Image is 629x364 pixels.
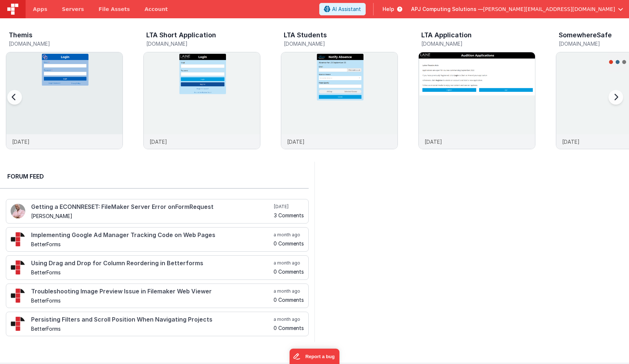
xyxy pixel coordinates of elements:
[274,260,304,266] h5: a month ago
[274,288,304,294] h5: a month ago
[274,204,304,210] h5: [DATE]
[6,227,309,252] a: Implementing Google Ad Manager Tracking Code on Web Pages BetterForms a month ago 0 Comments
[31,204,272,210] h4: Getting a ECONNRESET: FileMaker Server Error onFormRequest
[6,199,309,224] a: Getting a ECONNRESET: FileMaker Server Error onFormRequest [PERSON_NAME] [DATE] 3 Comments
[31,288,272,295] h4: Troubleshooting Image Preview Issue in Filemaker Web Viewer
[11,316,25,331] img: 295_2.png
[7,172,301,181] h2: Forum Feed
[11,232,25,247] img: 295_2.png
[274,297,304,303] h5: 0 Comments
[274,232,304,238] h5: a month ago
[332,5,361,13] span: AI Assistant
[383,5,394,13] span: Help
[274,269,304,274] h5: 0 Comments
[411,5,623,13] button: APJ Computing Solutions — [PERSON_NAME][EMAIL_ADDRESS][DOMAIN_NAME]
[62,5,84,13] span: Servers
[31,232,272,239] h4: Implementing Google Ad Manager Tracking Code on Web Pages
[274,325,304,331] h5: 0 Comments
[421,31,472,39] h3: LTA Application
[425,138,442,146] p: [DATE]
[562,138,580,146] p: [DATE]
[31,270,272,275] h5: BetterForms
[483,5,615,13] span: [PERSON_NAME][EMAIL_ADDRESS][DOMAIN_NAME]
[411,5,483,13] span: APJ Computing Solutions —
[319,3,366,15] button: AI Assistant
[287,138,305,146] p: [DATE]
[9,31,33,39] h3: Themis
[31,326,272,331] h5: BetterForms
[274,213,304,218] h5: 3 Comments
[274,316,304,322] h5: a month ago
[559,31,612,39] h3: SomewhereSafe
[146,41,260,46] h5: [DOMAIN_NAME]
[150,138,167,146] p: [DATE]
[31,260,272,267] h4: Using Drag and Drop for Column Reordering in Betterforms
[99,5,130,13] span: File Assets
[274,241,304,246] h5: 0 Comments
[33,5,47,13] span: Apps
[6,312,309,336] a: Persisting Filters and Scroll Position When Navigating Projects BetterForms a month ago 0 Comments
[11,288,25,303] img: 295_2.png
[421,41,535,46] h5: [DOMAIN_NAME]
[11,204,25,218] img: 411_2.png
[290,349,340,364] iframe: Marker.io feedback button
[11,260,25,275] img: 295_2.png
[31,316,272,323] h4: Persisting Filters and Scroll Position When Navigating Projects
[284,41,398,46] h5: [DOMAIN_NAME]
[146,31,216,39] h3: LTA Short Application
[6,284,309,308] a: Troubleshooting Image Preview Issue in Filemaker Web Viewer BetterForms a month ago 0 Comments
[6,255,309,280] a: Using Drag and Drop for Column Reordering in Betterforms BetterForms a month ago 0 Comments
[31,298,272,303] h5: BetterForms
[9,41,123,46] h5: [DOMAIN_NAME]
[31,213,272,219] h5: [PERSON_NAME]
[31,241,272,247] h5: BetterForms
[284,31,327,39] h3: LTA Students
